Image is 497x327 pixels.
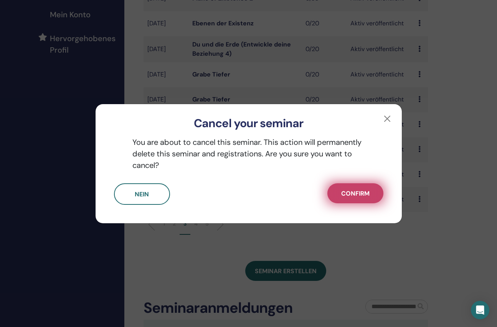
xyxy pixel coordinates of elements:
[114,183,170,205] button: Nein
[471,301,489,319] div: Open Intercom Messenger
[108,116,390,130] h3: Cancel your seminar
[114,136,383,171] p: You are about to cancel this seminar. This action will permanently delete this seminar and regist...
[135,190,149,198] span: Nein
[341,189,370,198] span: Confirm
[327,183,383,203] button: Confirm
